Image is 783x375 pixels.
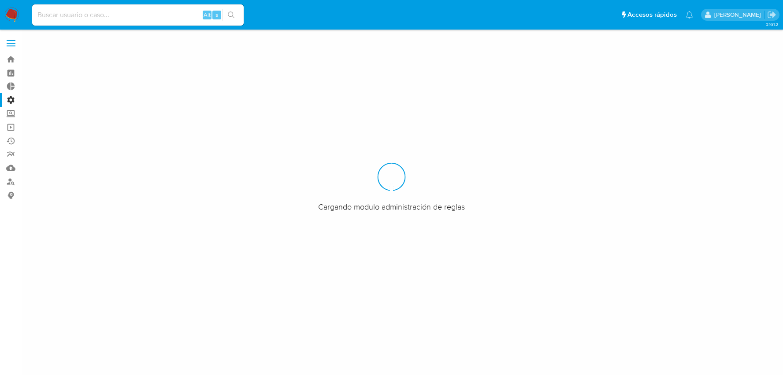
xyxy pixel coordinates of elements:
[767,10,776,19] a: Salir
[222,9,240,21] button: search-icon
[215,11,218,19] span: s
[318,202,465,212] span: Cargando modulo administración de reglas
[686,11,693,19] a: Notificaciones
[627,10,677,19] span: Accesos rápidos
[714,11,764,19] p: sandra.chabay@mercadolibre.com
[204,11,211,19] span: Alt
[32,9,244,21] input: Buscar usuario o caso...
